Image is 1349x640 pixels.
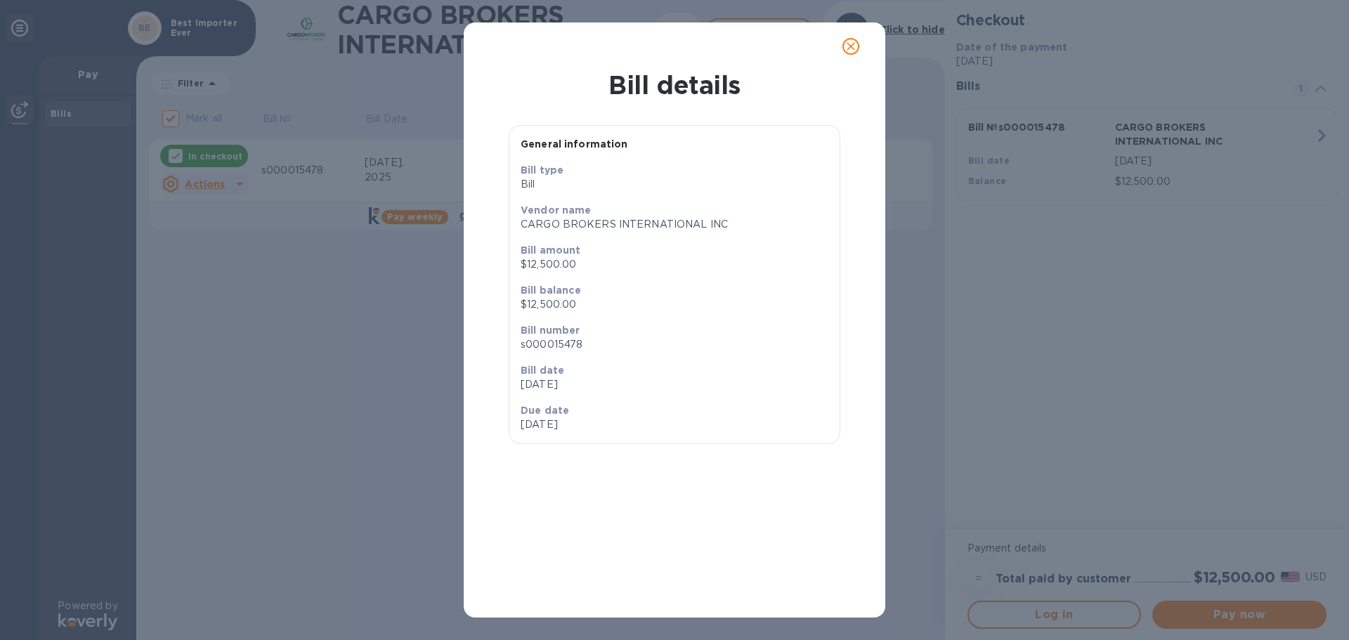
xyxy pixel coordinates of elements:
[521,285,581,296] b: Bill balance
[521,217,828,232] p: CARGO BROKERS INTERNATIONAL INC
[521,244,581,256] b: Bill amount
[521,138,628,150] b: General information
[521,325,580,336] b: Bill number
[834,30,868,63] button: close
[521,377,828,392] p: [DATE]
[521,405,569,416] b: Due date
[521,297,828,312] p: $12,500.00
[521,164,563,176] b: Bill type
[521,204,592,216] b: Vendor name
[521,177,828,192] p: Bill
[521,417,669,432] p: [DATE]
[475,70,874,100] h1: Bill details
[521,365,564,376] b: Bill date
[521,257,828,272] p: $12,500.00
[521,337,828,352] p: s000015478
